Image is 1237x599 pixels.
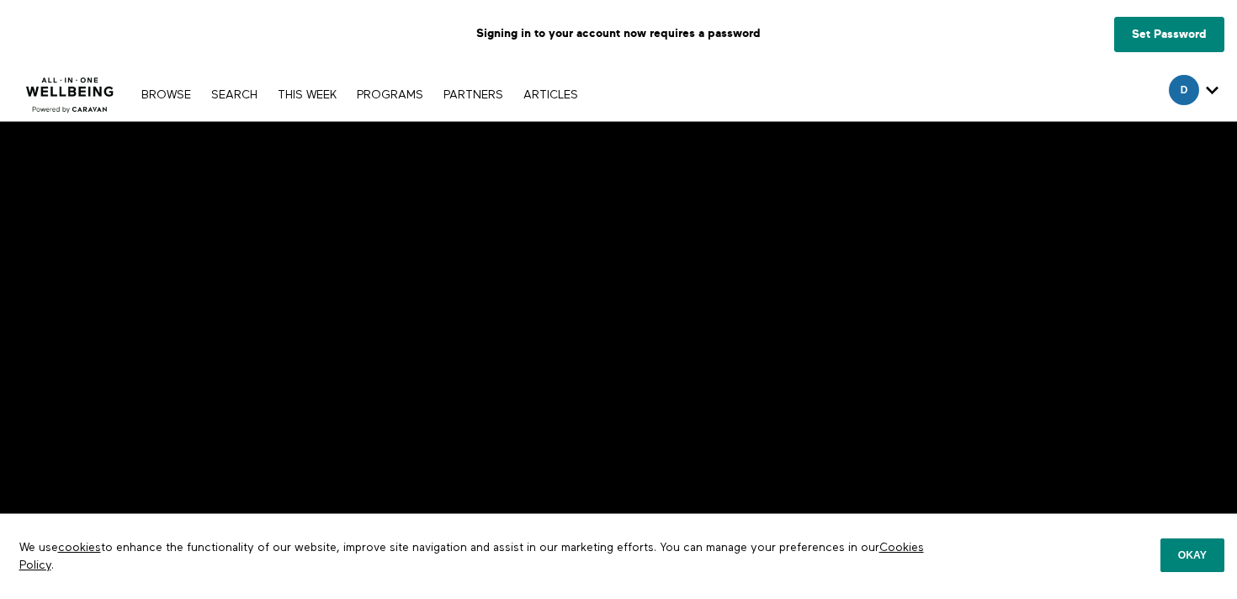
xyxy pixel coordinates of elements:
[515,89,587,101] a: ARTICLES
[348,89,432,101] a: PROGRAMS
[58,542,101,554] a: cookies
[7,527,971,586] p: We use to enhance the functionality of our website, improve site navigation and assist in our mar...
[19,65,121,115] img: CARAVAN
[13,13,1224,55] p: Signing in to your account now requires a password
[203,89,266,101] a: Search
[435,89,512,101] a: PARTNERS
[133,86,586,103] nav: Primary
[133,89,199,101] a: Browse
[269,89,345,101] a: THIS WEEK
[1160,538,1224,572] button: Okay
[1114,17,1224,52] a: Set Password
[19,542,924,570] a: Cookies Policy
[1156,67,1231,121] div: Secondary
